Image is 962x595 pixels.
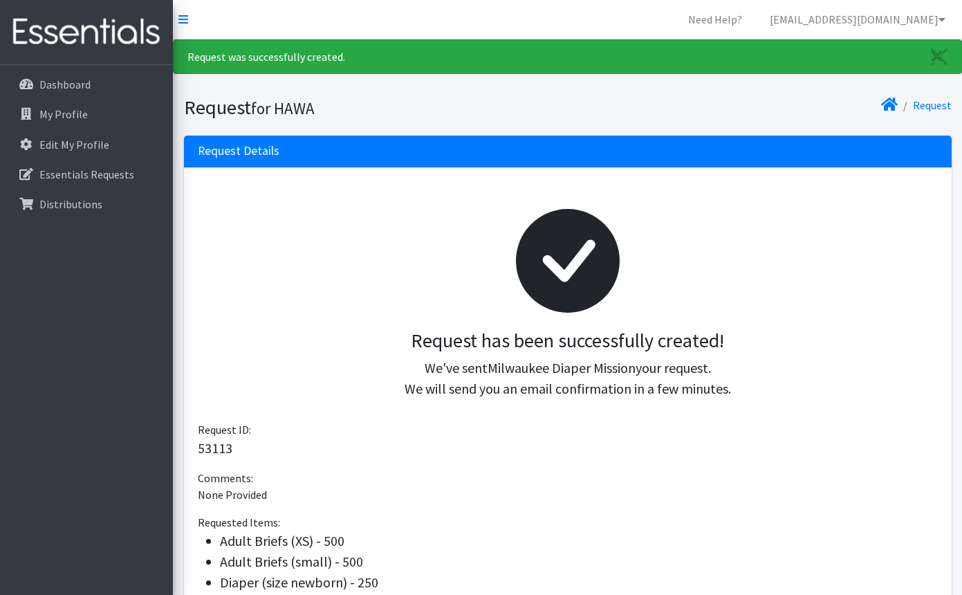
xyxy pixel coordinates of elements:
h1: Request [184,95,563,120]
li: Diaper (size newborn) - 250 [220,572,938,593]
p: Essentials Requests [39,167,134,181]
p: My Profile [39,107,88,121]
h3: Request has been successfully created! [209,329,927,353]
li: Adult Briefs (small) - 500 [220,551,938,572]
a: Close [917,40,961,73]
h3: Request Details [198,144,279,158]
p: Dashboard [39,77,91,91]
span: None Provided [198,488,267,502]
span: Milwaukee Diaper Mission [488,359,636,376]
span: Comments: [198,471,253,485]
img: HumanEssentials [6,9,167,55]
p: Distributions [39,197,102,211]
a: My Profile [6,100,167,128]
small: for HAWA [251,98,315,118]
span: Requested Items: [198,515,280,529]
span: Request ID: [198,423,251,437]
li: Adult Briefs (XS) - 500 [220,531,938,551]
div: Request was successfully created. [173,39,962,74]
a: Essentials Requests [6,161,167,188]
p: We've sent your request. We will send you an email confirmation in a few minutes. [209,358,927,399]
a: Request [913,98,952,112]
a: Edit My Profile [6,131,167,158]
a: [EMAIL_ADDRESS][DOMAIN_NAME] [759,6,956,33]
p: 53113 [198,438,938,459]
p: Edit My Profile [39,138,109,152]
a: Need Help? [677,6,753,33]
a: Distributions [6,190,167,218]
a: Dashboard [6,71,167,98]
